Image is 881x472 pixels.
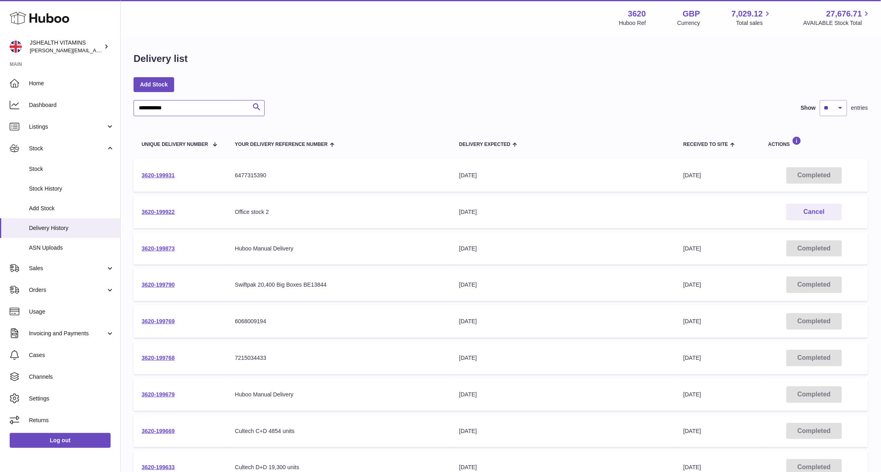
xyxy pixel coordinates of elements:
[142,281,175,288] a: 3620-199790
[29,123,106,131] span: Listings
[29,417,114,424] span: Returns
[683,281,701,288] span: [DATE]
[10,41,22,53] img: francesca@jshealthvitamins.com
[29,101,114,109] span: Dashboard
[732,8,763,19] span: 7,029.12
[29,205,114,212] span: Add Stock
[459,427,667,435] div: [DATE]
[459,142,510,147] span: Delivery Expected
[459,172,667,179] div: [DATE]
[235,245,443,252] div: Huboo Manual Delivery
[459,208,667,216] div: [DATE]
[826,8,862,19] span: 27,676.71
[29,244,114,252] span: ASN Uploads
[29,286,106,294] span: Orders
[235,391,443,398] div: Huboo Manual Delivery
[30,39,102,54] div: JSHEALTH VITAMINS
[235,208,443,216] div: Office stock 2
[683,245,701,252] span: [DATE]
[683,464,701,470] span: [DATE]
[29,265,106,272] span: Sales
[142,464,175,470] a: 3620-199633
[134,77,174,92] a: Add Stock
[459,391,667,398] div: [DATE]
[619,19,646,27] div: Huboo Ref
[235,281,443,289] div: Swiftpak 20,400 Big Boxes BE13844
[459,464,667,471] div: [DATE]
[142,142,208,147] span: Unique Delivery Number
[459,318,667,325] div: [DATE]
[677,19,700,27] div: Currency
[459,281,667,289] div: [DATE]
[142,172,175,179] a: 3620-199931
[801,104,816,112] label: Show
[142,391,175,398] a: 3620-199679
[142,428,175,434] a: 3620-199669
[235,354,443,362] div: 7215034433
[29,351,114,359] span: Cases
[142,318,175,324] a: 3620-199769
[29,165,114,173] span: Stock
[142,209,175,215] a: 3620-199922
[851,104,868,112] span: entries
[803,19,871,27] span: AVAILABLE Stock Total
[29,330,106,337] span: Invoicing and Payments
[732,8,772,27] a: 7,029.12 Total sales
[142,245,175,252] a: 3620-199873
[459,354,667,362] div: [DATE]
[683,8,700,19] strong: GBP
[29,395,114,402] span: Settings
[683,355,701,361] span: [DATE]
[29,224,114,232] span: Delivery History
[628,8,646,19] strong: 3620
[683,391,701,398] span: [DATE]
[30,47,161,53] span: [PERSON_NAME][EMAIL_ADDRESS][DOMAIN_NAME]
[235,172,443,179] div: 6477315390
[459,245,667,252] div: [DATE]
[235,142,328,147] span: Your Delivery Reference Number
[142,355,175,361] a: 3620-199768
[683,142,728,147] span: Received to Site
[235,427,443,435] div: Cultech C+D 4854 units
[786,204,842,220] button: Cancel
[683,318,701,324] span: [DATE]
[29,145,106,152] span: Stock
[235,318,443,325] div: 6068009194
[29,308,114,316] span: Usage
[736,19,772,27] span: Total sales
[683,428,701,434] span: [DATE]
[134,52,188,65] h1: Delivery list
[10,433,111,447] a: Log out
[683,172,701,179] span: [DATE]
[29,185,114,193] span: Stock History
[29,80,114,87] span: Home
[768,136,860,147] div: Actions
[235,464,443,471] div: Cultech D+D 19,300 units
[803,8,871,27] a: 27,676.71 AVAILABLE Stock Total
[29,373,114,381] span: Channels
